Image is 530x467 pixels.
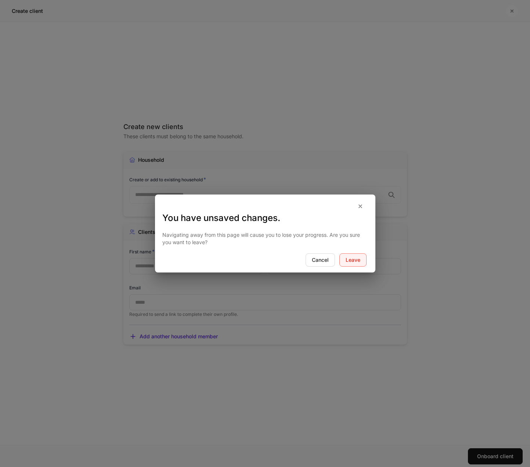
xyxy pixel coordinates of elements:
div: Cancel [312,257,329,263]
p: Navigating away from this page will cause you to lose your progress. Are you sure you want to leave? [162,231,368,246]
h3: You have unsaved changes. [162,212,368,224]
button: Leave [339,253,367,267]
button: Cancel [306,253,335,267]
div: Leave [346,257,360,263]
